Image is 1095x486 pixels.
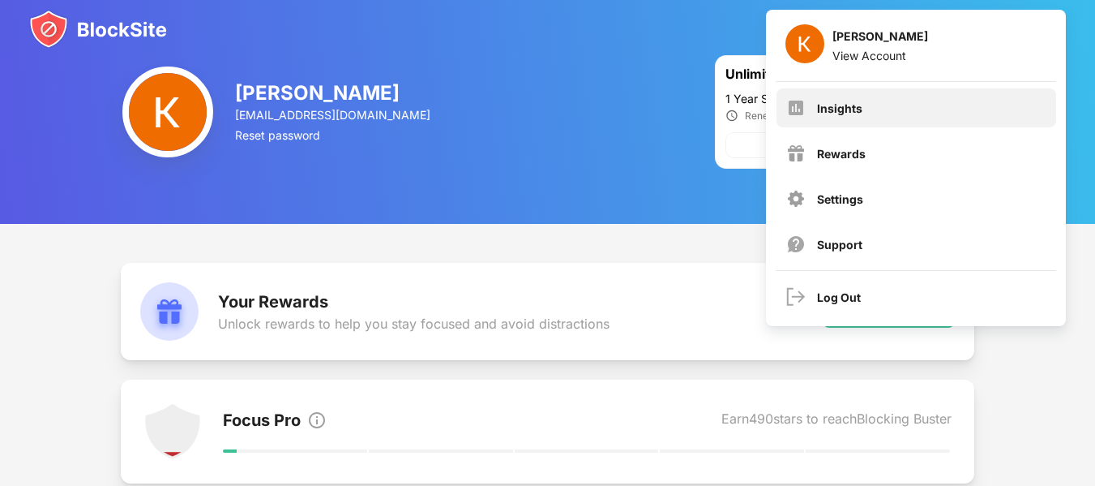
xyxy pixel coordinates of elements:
div: Insights [817,101,862,115]
div: Support [817,238,862,252]
img: info.svg [307,411,327,430]
div: Unlimited plan [725,66,896,85]
img: support.svg [786,234,806,254]
img: menu-rewards.svg [786,144,806,163]
div: Earn 490 stars to reach Blocking Buster [721,411,952,433]
img: ACg8ocJLSIS47Pg7C50ruPj-DSNE4_YDXadWLrDW843AHUPKfCS0OQ=s96-c [785,24,824,63]
div: 1 Year Subscription | 3 Days Trial Period [725,92,964,105]
img: ACg8ocJLSIS47Pg7C50ruPj-DSNE4_YDXadWLrDW843AHUPKfCS0OQ=s96-c [122,67,213,157]
img: blocksite-icon.svg [29,10,167,49]
img: rewards.svg [140,282,199,341]
img: menu-insights.svg [786,98,806,118]
div: [EMAIL_ADDRESS][DOMAIN_NAME] [235,108,433,122]
div: Focus Pro [223,411,301,433]
div: [PERSON_NAME] [832,29,928,49]
div: Reset password [235,128,433,142]
div: Your Rewards [218,292,610,312]
img: logout.svg [786,287,806,307]
div: Log Out [817,290,861,304]
div: Settings [817,192,863,206]
div: Rewards [817,147,866,161]
img: menu-settings.svg [786,189,806,209]
img: clock_ic.svg [725,109,738,123]
div: [PERSON_NAME] [235,81,433,105]
div: Renews on [DATE] [745,110,829,122]
div: Unlock rewards to help you stay focused and avoid distractions [218,316,610,332]
div: View Account [832,49,928,62]
img: points-level-1.svg [143,402,202,461]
